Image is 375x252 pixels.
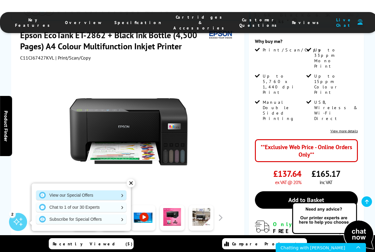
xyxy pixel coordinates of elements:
[275,179,301,185] span: ex VAT @ 20%
[358,19,363,25] img: user-headset-duotone.svg
[311,168,340,179] span: £165.17
[3,111,9,142] span: Product Finder
[273,168,301,179] span: £137.64
[20,29,207,52] h1: Epson EcoTank ET-2862 + Black Ink Bottle (4,500 Pages) A4 Colour Multifunction Inkjet Printer
[15,17,53,28] span: Key Features
[314,73,357,95] span: Up to 15ppm Colour Print
[314,47,357,69] span: Up to 33ppm Mono Print
[239,17,280,28] span: Customer Questions
[173,14,227,31] span: Cartridges & Accessories
[222,238,307,249] a: Compare Products
[114,20,161,25] span: Specification
[36,202,126,212] a: Chat to 1 of our 30 Experts
[263,100,305,121] span: Manual Double Sided Printing
[291,201,375,251] img: Open Live Chat window
[263,47,325,53] span: Print/Scan/Copy
[255,191,358,209] a: Add to Basket
[334,17,355,28] span: Live Chat
[53,241,133,247] span: Recently Viewed (5)
[276,243,366,252] iframe: Chat icon for chat window
[255,139,358,162] div: **Exclusive Web Price - Online Orders Only**
[49,238,134,249] a: Recently Viewed (5)
[314,100,357,121] span: USB, Wireless & Wi-Fi Direct
[20,55,54,61] span: C11CJ67427KVL
[127,179,135,187] div: ✕
[36,190,126,200] a: View our Special Offers
[330,129,358,133] a: View more details
[70,73,187,191] img: Epson EcoTank ET-2862 + Black Ink Bottle (4,500 Pages)
[273,221,358,241] div: for FREE Next Day Delivery
[65,20,102,25] span: Overview
[255,38,358,47] div: Why buy me?
[320,179,332,185] span: inc VAT
[263,73,305,95] span: Up to 5,760 x 1,440 dpi Print
[36,214,126,224] a: Subscribe for Special Offers
[273,221,334,228] span: Only 13 left
[55,55,91,61] span: | Print/Scan/Copy
[292,20,322,25] span: Reviews
[9,211,16,217] div: 2
[232,241,305,247] span: Compare Products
